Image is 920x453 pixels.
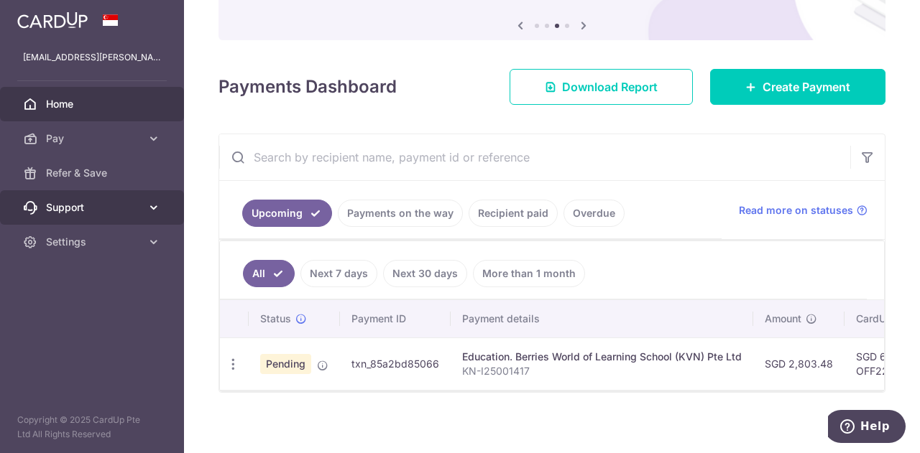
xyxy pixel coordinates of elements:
[462,350,742,364] div: Education. Berries World of Learning School (KVN) Pte Ltd
[340,337,451,390] td: txn_85a2bd85066
[763,78,850,95] span: Create Payment
[17,11,88,29] img: CardUp
[46,166,141,180] span: Refer & Save
[739,203,868,218] a: Read more on statuses
[242,200,332,227] a: Upcoming
[46,131,141,146] span: Pay
[300,260,377,287] a: Next 7 days
[469,200,558,227] a: Recipient paid
[828,410,906,446] iframe: Opens a widget where you can find more information
[383,260,467,287] a: Next 30 days
[260,354,311,374] span: Pending
[739,203,853,218] span: Read more on statuses
[218,74,397,100] h4: Payments Dashboard
[462,364,742,378] p: KN-I25001417
[46,97,141,111] span: Home
[46,200,141,215] span: Support
[765,312,801,326] span: Amount
[856,312,911,326] span: CardUp fee
[562,78,658,95] span: Download Report
[243,260,295,287] a: All
[563,200,625,227] a: Overdue
[473,260,585,287] a: More than 1 month
[340,300,451,337] th: Payment ID
[46,235,141,249] span: Settings
[451,300,753,337] th: Payment details
[753,337,845,390] td: SGD 2,803.48
[219,134,850,180] input: Search by recipient name, payment id or reference
[710,69,885,105] a: Create Payment
[260,312,291,326] span: Status
[510,69,693,105] a: Download Report
[338,200,463,227] a: Payments on the way
[23,50,161,65] p: [EMAIL_ADDRESS][PERSON_NAME][DOMAIN_NAME]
